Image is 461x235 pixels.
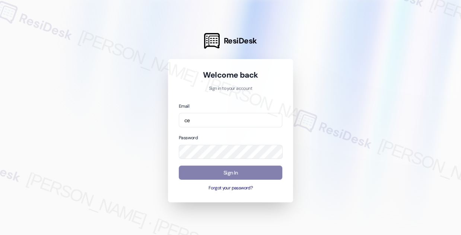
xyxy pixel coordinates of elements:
img: ResiDesk Logo [204,33,220,49]
span: ResiDesk [224,36,257,46]
label: Email [179,103,189,109]
button: Sign In [179,166,282,180]
input: name@example.com [179,113,282,127]
label: Password [179,135,198,141]
p: Sign in to your account [179,85,282,92]
h1: Welcome back [179,70,282,80]
button: Forgot your password? [179,185,282,192]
